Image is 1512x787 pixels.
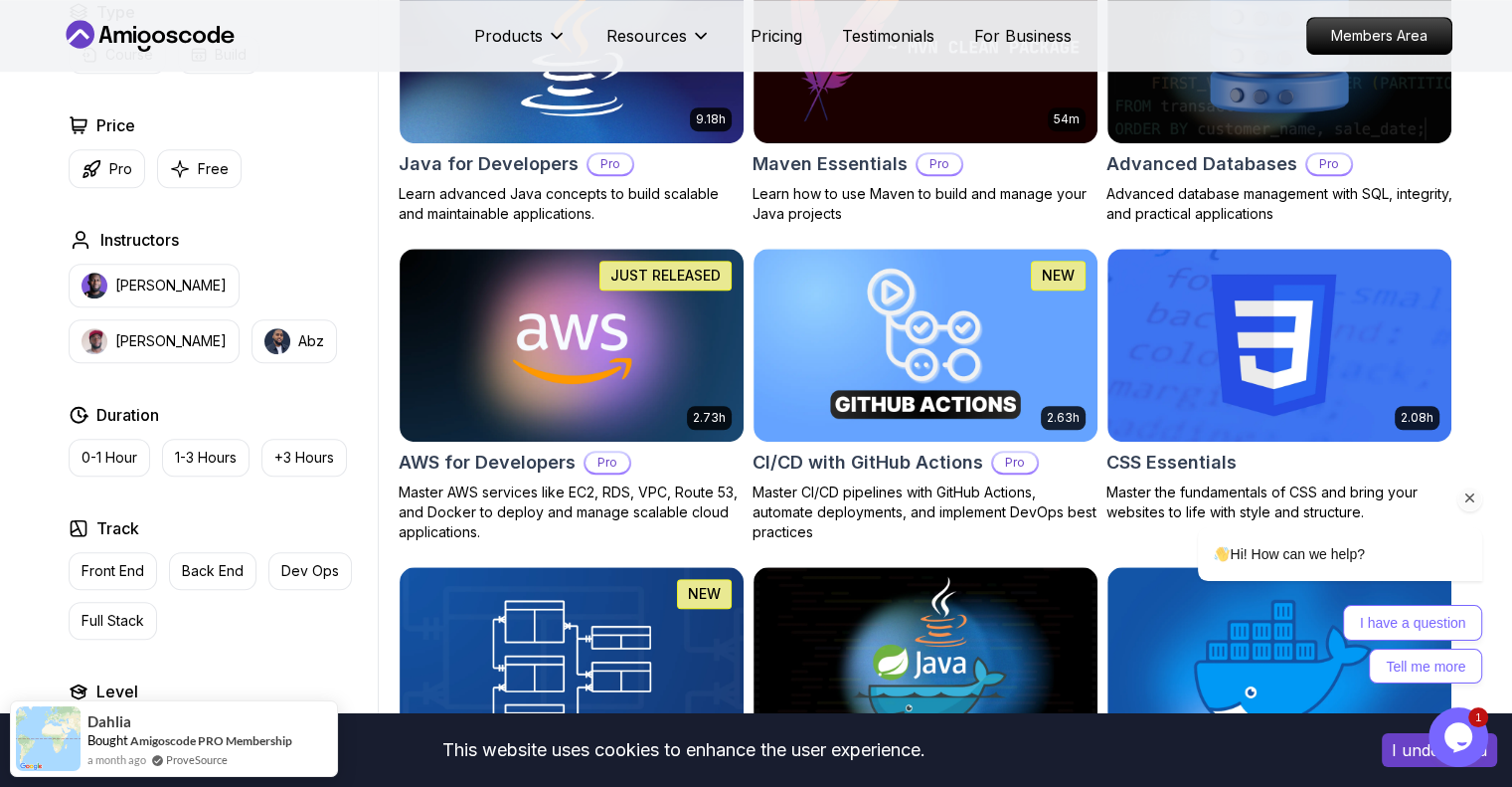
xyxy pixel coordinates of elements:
button: 1-3 Hours [162,439,250,477]
img: instructor img [264,328,290,354]
p: 2.63h [1047,410,1080,426]
img: provesource social proof notification image [16,706,81,771]
span: a month ago [87,751,146,768]
button: Dev Ops [268,552,352,590]
img: CI/CD with GitHub Actions card [754,249,1097,442]
p: Learn advanced Java concepts to build scalable and maintainable applications. [399,184,745,224]
a: Testimonials [842,24,934,48]
p: Pro [918,154,961,174]
p: NEW [688,584,721,604]
p: Pro [993,453,1037,473]
p: Pro [586,453,629,473]
h2: Java for Developers [399,150,579,178]
img: Docker For Professionals card [1107,567,1451,760]
a: Pricing [751,24,802,48]
p: 9.18h [696,111,726,127]
p: Resources [606,24,687,48]
a: CI/CD with GitHub Actions card2.63hNEWCI/CD with GitHub ActionsProMaster CI/CD pipelines with Git... [753,248,1098,542]
a: Members Area [1306,17,1452,55]
h2: Price [96,113,135,137]
p: Pro [1307,154,1351,174]
p: Master AWS services like EC2, RDS, VPC, Route 53, and Docker to deploy and manage scalable cloud ... [399,483,745,542]
button: instructor img[PERSON_NAME] [69,264,240,307]
button: Free [157,149,242,188]
p: [PERSON_NAME] [115,276,227,295]
p: Advanced database management with SQL, integrity, and practical applications [1106,184,1452,224]
p: 1-3 Hours [175,448,237,468]
span: Dahlia [87,713,131,730]
p: 2.73h [693,410,726,426]
button: Front End [69,552,157,590]
a: Amigoscode PRO Membership [130,733,292,748]
h2: Duration [96,403,159,427]
button: Accept cookies [1382,733,1497,767]
h2: CI/CD with GitHub Actions [753,449,983,477]
button: Full Stack [69,602,157,640]
div: This website uses cookies to enhance the user experience. [15,728,1352,772]
button: Pro [69,149,145,188]
button: instructor imgAbz [252,319,337,363]
p: Full Stack [82,611,144,631]
p: Pro [588,154,632,174]
button: 0-1 Hour [69,439,150,477]
h2: Level [96,680,138,703]
button: Back End [169,552,256,590]
img: Database Design & Implementation card [400,567,744,760]
h2: Advanced Databases [1106,150,1297,178]
h2: Track [96,516,139,540]
p: +3 Hours [274,448,334,468]
h2: CSS Essentials [1106,449,1237,477]
p: Members Area [1307,18,1451,54]
p: Products [474,24,543,48]
img: instructor img [82,328,107,354]
p: NEW [1042,266,1075,286]
a: ProveSource [166,751,228,768]
a: For Business [974,24,1072,48]
p: Master CI/CD pipelines with GitHub Actions, automate deployments, and implement DevOps best pract... [753,483,1098,542]
h2: AWS for Developers [399,449,576,477]
iframe: chat widget [1428,707,1492,767]
img: CSS Essentials card [1107,249,1451,442]
p: Front End [82,561,144,581]
p: Back End [182,561,244,581]
img: AWS for Developers card [400,249,744,442]
img: instructor img [82,273,107,298]
h2: Maven Essentials [753,150,908,178]
iframe: chat widget [1134,348,1492,697]
p: Master the fundamentals of CSS and bring your websites to life with style and structure. [1106,483,1452,522]
p: Learn how to use Maven to build and manage your Java projects [753,184,1098,224]
p: 0-1 Hour [82,448,137,468]
h2: Instructors [100,228,179,252]
p: [PERSON_NAME] [115,331,227,351]
button: Products [474,24,567,64]
p: Dev Ops [281,561,339,581]
button: Resources [606,24,711,64]
p: 54m [1054,111,1080,127]
a: CSS Essentials card2.08hCSS EssentialsMaster the fundamentals of CSS and bring your websites to l... [1106,248,1452,522]
p: Free [198,159,229,179]
img: Docker for Java Developers card [754,567,1097,760]
p: Pro [109,159,132,179]
span: Bought [87,732,128,748]
button: +3 Hours [261,439,347,477]
button: instructor img[PERSON_NAME] [69,319,240,363]
p: Abz [298,331,324,351]
p: JUST RELEASED [610,266,721,286]
a: AWS for Developers card2.73hJUST RELEASEDAWS for DevelopersProMaster AWS services like EC2, RDS, ... [399,248,745,542]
